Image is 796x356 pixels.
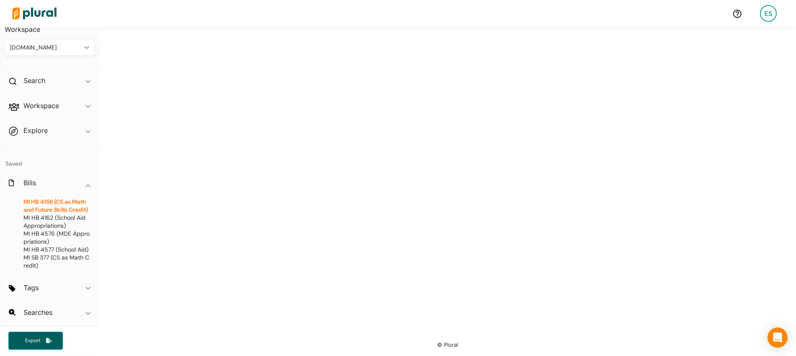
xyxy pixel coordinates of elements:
span: HB 4156 (CS as Math and Future Skills Credit) [23,198,88,213]
small: © Plural [437,342,458,348]
h2: Workspace [23,101,59,110]
span: HB 4577 (School Aid) [31,246,88,253]
a: MIHB 4156 (CS as Math and Future Skills Credit) [13,198,91,214]
a: MIHB 4577 (School Aid) [13,246,91,254]
a: MISB 377 (CS as Math Credit) [13,254,91,270]
h2: Explore [23,126,48,135]
div: [DOMAIN_NAME] [10,43,81,52]
h2: Bills [23,178,36,187]
span: HB 4576 (MDE Appropriations) [23,230,90,245]
span: MI [23,230,30,237]
div: Open Intercom Messenger [767,327,788,348]
a: MIHB 4576 (MDE Appropriations) [13,230,91,246]
div: ES [760,5,777,22]
a: MIHB 4162 (School Aid Appropriations) [13,214,91,230]
a: ES [753,2,783,25]
span: MI [23,254,30,261]
span: MI [23,246,30,253]
span: MI [23,198,30,205]
span: Export [19,337,46,344]
h2: Search [23,76,45,85]
h4: Saved [0,149,99,170]
span: SB 377 (CS as Math Credit) [23,254,89,269]
button: Export [8,332,63,350]
h2: Searches [23,308,52,317]
span: MI [23,214,30,221]
h2: Tags [23,283,39,292]
span: HB 4162 (School Aid Appropriations) [23,214,86,229]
